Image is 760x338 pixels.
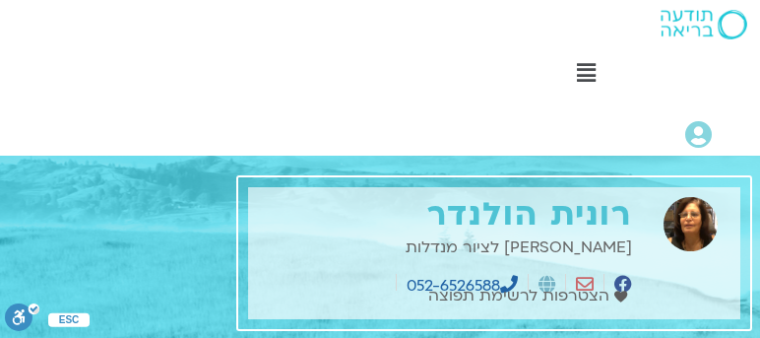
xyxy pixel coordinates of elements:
[407,275,518,297] a: 052-6526588
[661,10,747,39] img: תודעה בריאה
[258,238,632,256] h2: [PERSON_NAME] לציור מנדלות
[428,283,632,309] a: הצטרפות לרשימת תפוצה
[258,197,632,234] h1: רונית הולנדר
[428,283,614,309] span: הצטרפות לרשימת תפוצה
